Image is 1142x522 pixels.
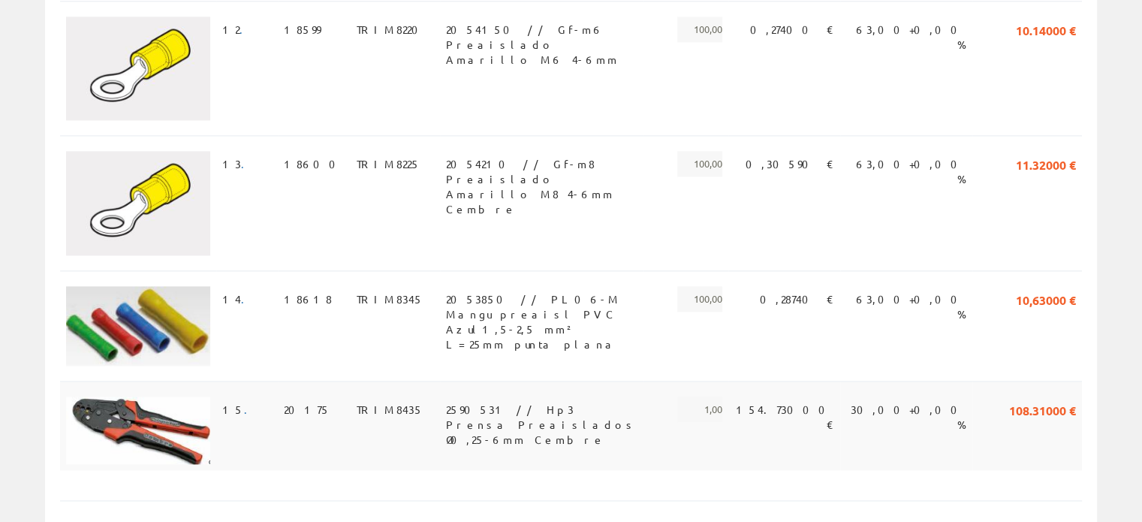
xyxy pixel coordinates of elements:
[694,157,722,170] font: 100,00
[446,292,620,351] font: 2053850 // PL06-M Mangu preaisl PVC Azul1,5-2,5 mm² L=25mm punta plana
[760,292,834,306] font: 0,28740 €
[446,403,637,446] font: 2590531 // Hp3 Prensa Preaislados Ø0,25-6mm Cembre
[851,403,966,431] font: 30,00+0,00 %
[694,23,722,35] font: 100,00
[222,157,241,170] font: 13
[284,292,332,306] font: 18618
[750,23,834,36] font: 0,27400 €
[1009,403,1076,418] font: 108.31000 €
[284,157,345,170] font: 18600
[357,292,423,306] font: TRIM8345
[66,17,210,121] img: Foto artículo (192x138.66666666667)
[1016,292,1076,308] font: 10,63000 €
[357,403,423,416] font: TRIM8435
[704,403,722,415] font: 1,00
[66,397,210,464] img: Foto artículo (192x89.538461538462)
[1016,23,1076,38] font: 10.14000 €
[240,23,252,36] a: .
[222,292,241,306] font: 14
[357,157,420,170] font: TRIM8225
[66,151,210,255] img: Foto artículo (192x138.66666666667)
[694,292,722,305] font: 100,00
[856,23,966,51] font: 63,00+0,00 %
[736,403,834,431] font: 154.73000 €
[241,292,254,306] a: .
[222,403,244,416] font: 15
[856,292,966,321] font: 63,00+0,00 %
[746,157,834,170] font: 0,30590 €
[284,403,330,416] font: 20175
[66,286,210,366] img: Foto artículo (192x106.15384615385)
[1016,157,1076,173] font: 11.32000 €
[244,403,257,416] a: .
[284,23,321,36] font: 18599
[446,23,619,66] font: 2054150 // Gf-m6 Preaislado Amarillo M6 4-6mm
[856,157,966,186] font: 63,00+0,00 %
[357,23,427,36] font: TRIM8220
[241,157,254,170] a: .
[446,157,614,216] font: 2054210 // Gf-m8 Preaislado Amarillo M8 4-6mm Cembre
[222,23,240,36] font: 12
